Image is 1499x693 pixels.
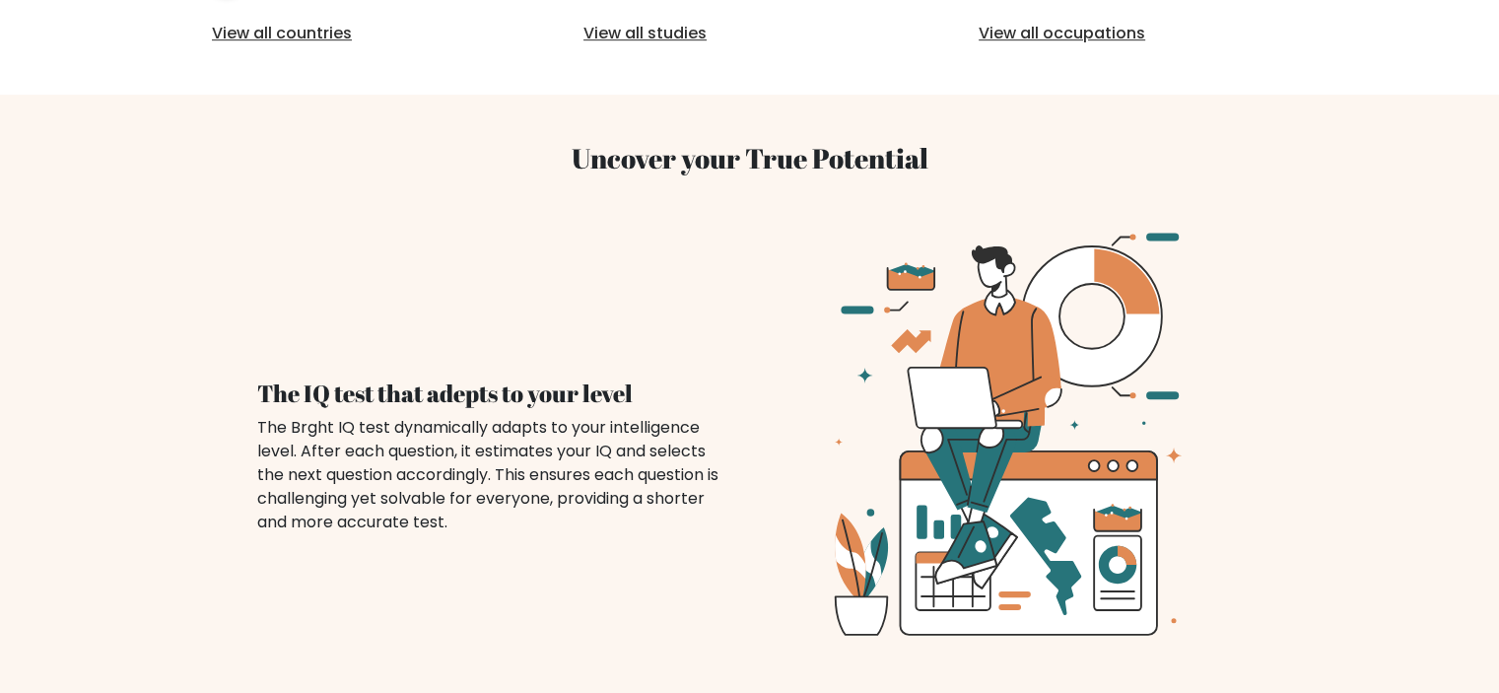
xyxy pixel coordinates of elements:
[257,416,726,534] div: The Brght IQ test dynamically adapts to your intelligence level. After each question, it estimate...
[111,142,1389,175] h3: Uncover your True Potential
[212,22,497,45] a: View all countries
[257,380,726,408] h4: The IQ test that adepts to your level
[583,22,916,45] a: View all studies
[979,22,1311,45] a: View all occupations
